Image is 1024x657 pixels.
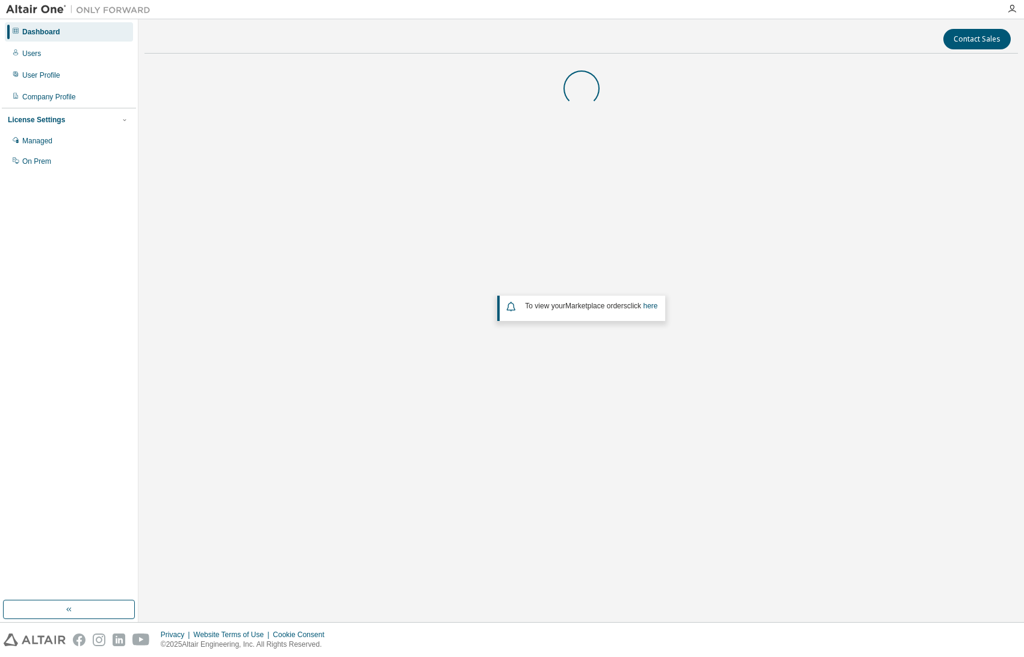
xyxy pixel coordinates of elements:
img: youtube.svg [132,634,150,646]
div: Cookie Consent [273,630,331,640]
a: here [643,302,657,310]
div: License Settings [8,115,65,125]
div: On Prem [22,157,51,166]
div: Managed [22,136,52,146]
span: To view your click [525,302,657,310]
img: Altair One [6,4,157,16]
div: Users [22,49,41,58]
img: instagram.svg [93,634,105,646]
em: Marketplace orders [565,302,627,310]
img: altair_logo.svg [4,634,66,646]
div: Company Profile [22,92,76,102]
img: facebook.svg [73,634,85,646]
div: Website Terms of Use [193,630,273,640]
p: © 2025 Altair Engineering, Inc. All Rights Reserved. [161,640,332,650]
div: Dashboard [22,27,60,37]
div: Privacy [161,630,193,640]
button: Contact Sales [943,29,1011,49]
img: linkedin.svg [113,634,125,646]
div: User Profile [22,70,60,80]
